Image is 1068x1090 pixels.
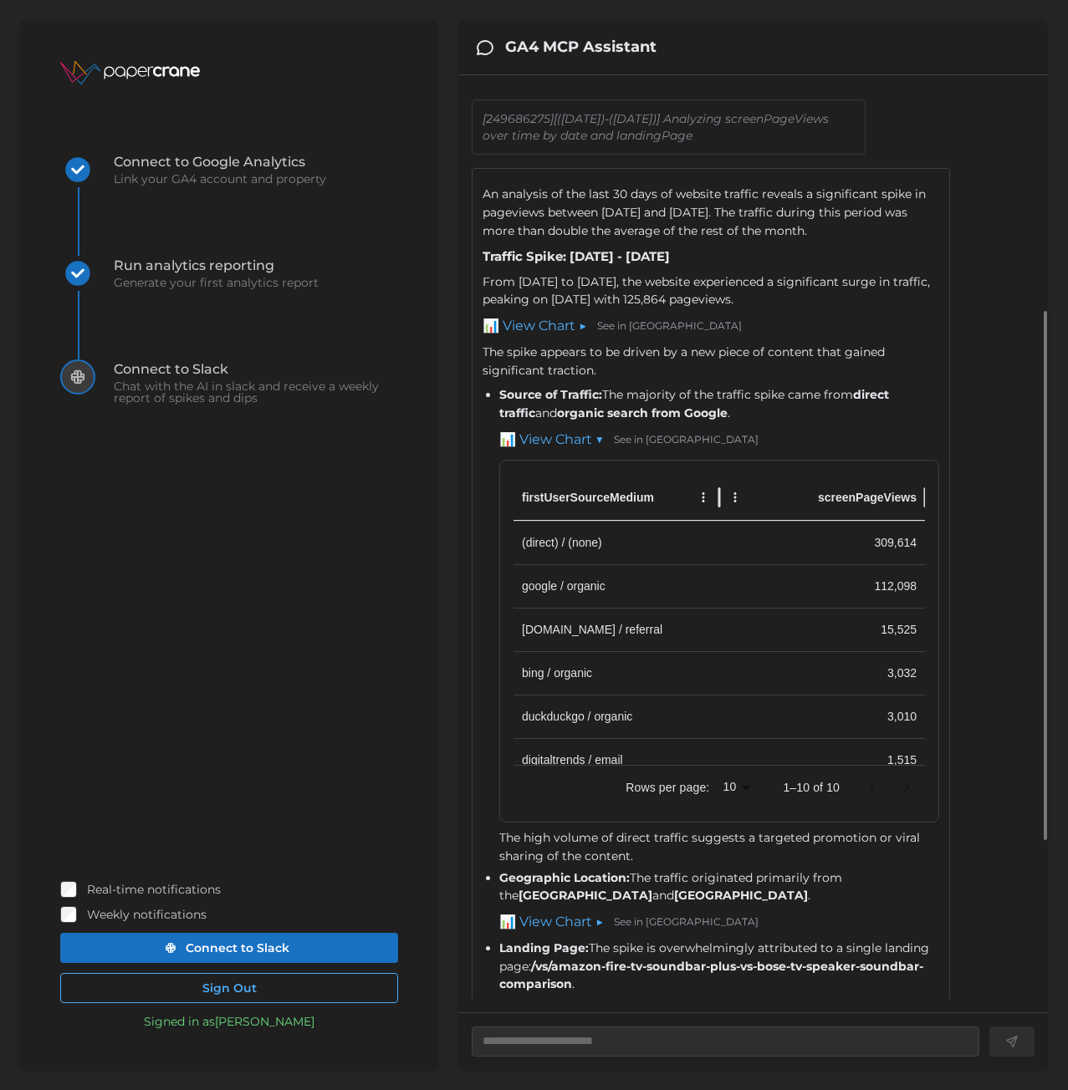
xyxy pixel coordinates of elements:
[60,973,398,1003] button: Sign Out
[818,491,917,504] div: screenPageViews
[483,273,939,380] div: From [DATE] to [DATE], the website experienced a significant surge in traffic, peaking on [DATE] ...
[483,110,855,145] p: [249686275][([DATE])-([DATE])] Analyzing screenPageViews over time by date and landingPage
[614,914,759,930] a: See in [GEOGRAPHIC_DATA]
[783,779,840,796] p: 1–10 of 10
[514,521,719,564] div: (direct) / (none)
[114,380,398,404] span: Chat with the AI in slack and receive a weekly report of spikes and dips
[77,881,221,898] label: Real-time notifications
[483,247,939,266] h3: Traffic Spike: [DATE] - [DATE]
[719,521,925,564] div: 309,614
[514,651,719,695] div: bing / organic
[202,974,257,1002] span: Sign Out
[719,564,925,608] div: 112,098
[514,564,719,608] div: google / organic
[483,316,587,337] a: 📊 View Chart ▶
[723,486,747,509] button: screenPageViews column menu
[499,387,602,402] strong: Source of Traffic:
[144,1013,314,1030] p: Signed in as [PERSON_NAME]
[557,405,728,420] strong: organic search from Google
[499,870,630,885] strong: Geographic Location:
[114,277,319,288] span: Generate your first analytics report
[674,888,808,903] strong: [GEOGRAPHIC_DATA]
[483,186,939,240] div: An analysis of the last 30 days of website traffic reveals a significant spike in pageviews betwe...
[719,651,925,695] div: 3,032
[597,318,742,334] a: See in [GEOGRAPHIC_DATA]
[614,432,759,448] a: See in [GEOGRAPHIC_DATA]
[514,608,719,651] div: news.google.com / referral
[114,173,326,185] span: Link your GA4 account and property
[519,888,652,903] strong: [GEOGRAPHIC_DATA]
[719,608,925,651] div: 15,525
[114,155,326,169] span: Connect to Google Analytics
[499,940,589,955] strong: Landing Page:
[499,940,939,1082] li: The spike is overwhelmingly attributed to a single landing page: . This page alone accounted for ...
[77,906,207,923] label: Weekly notifications
[719,695,925,738] div: 3,010
[505,37,657,58] h3: GA4 MCP Assistant
[60,933,398,963] button: Connect to Slack
[499,386,939,866] li: The majority of the traffic spike came from and . The high volume of direct traffic suggests a ta...
[692,486,715,509] button: firstUserSourceMedium column menu
[716,775,756,799] div: 10
[60,256,319,359] button: Run analytics reportingGenerate your first analytics report
[522,491,654,504] div: firstUserSourceMedium
[514,738,719,782] div: digitaltrends / email
[60,152,326,256] button: Connect to Google AnalyticsLink your GA4 account and property
[499,430,604,451] a: 📊 View Chart ▼
[114,259,319,272] span: Run analytics reporting
[499,912,604,933] a: 📊 View Chart ▶
[60,359,398,463] button: Connect to SlackChat with the AI in slack and receive a weekly report of spikes and dips
[499,959,923,992] strong: /vs/amazon-fire-tv-soundbar-plus-vs-bose-tv-speaker-soundbar-comparison
[719,738,925,782] div: 1,515
[626,779,709,796] p: Rows per page:
[499,387,889,420] strong: direct traffic
[514,695,719,738] div: duckduckgo / organic
[499,869,939,933] li: The traffic originated primarily from the and .
[114,363,398,376] span: Connect to Slack
[186,934,289,962] span: Connect to Slack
